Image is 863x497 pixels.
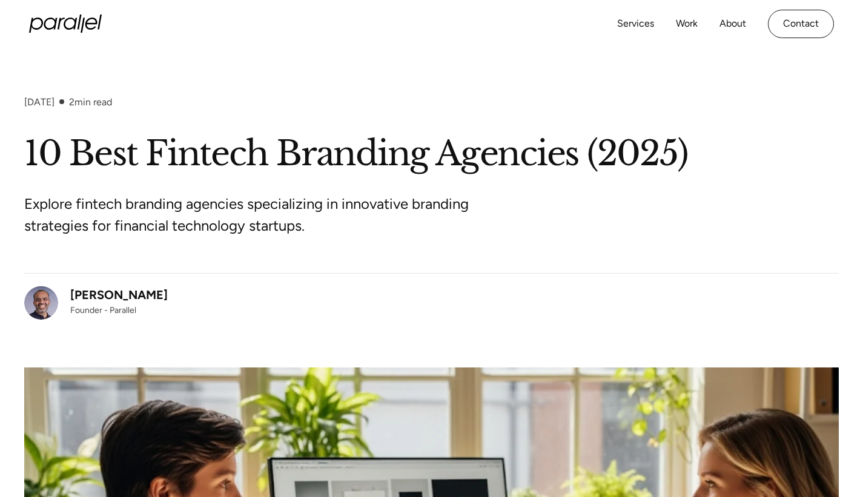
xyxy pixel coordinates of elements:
[24,132,839,176] h1: 10 Best Fintech Branding Agencies (2025)
[70,286,168,304] div: [PERSON_NAME]
[676,15,698,33] a: Work
[69,96,74,108] span: 2
[69,96,112,108] div: min read
[70,304,168,317] div: Founder - Parallel
[24,286,58,320] img: Robin Dhanwani
[24,96,55,108] div: [DATE]
[617,15,654,33] a: Services
[24,286,168,320] a: [PERSON_NAME]Founder - Parallel
[719,15,746,33] a: About
[768,10,834,38] a: Contact
[24,193,478,237] p: Explore fintech branding agencies specializing in innovative branding strategies for financial te...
